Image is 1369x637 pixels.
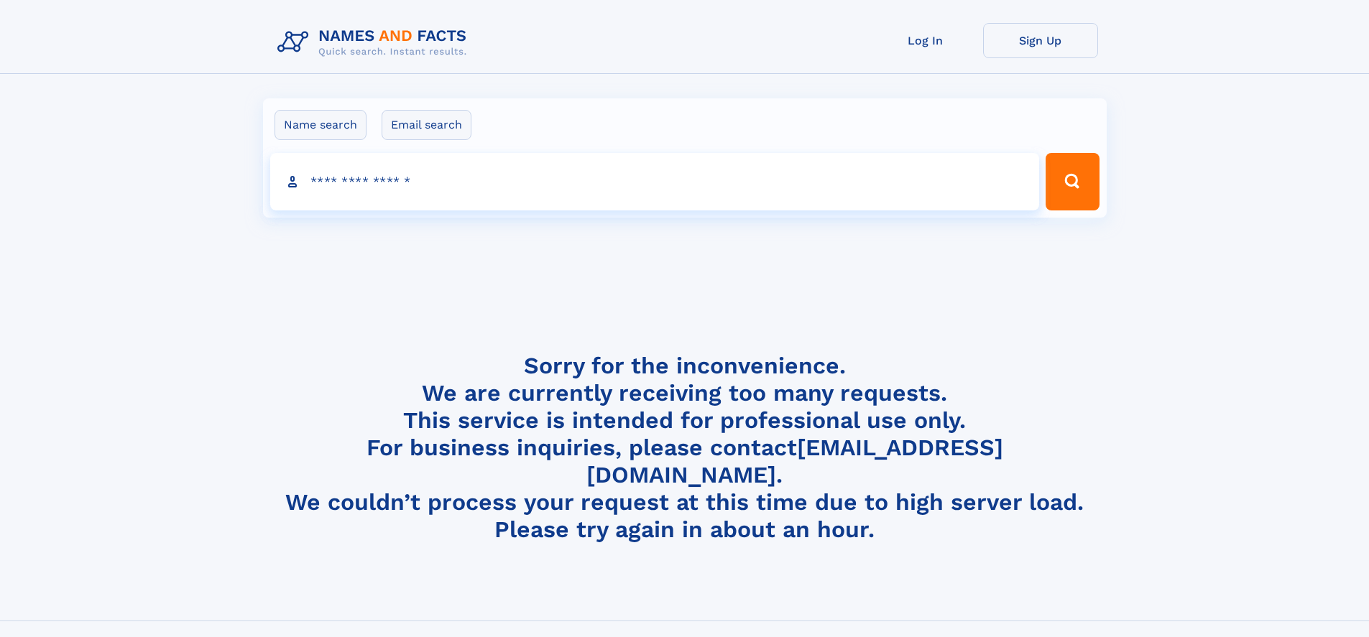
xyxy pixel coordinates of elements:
[586,434,1003,488] a: [EMAIL_ADDRESS][DOMAIN_NAME]
[983,23,1098,58] a: Sign Up
[1046,153,1099,210] button: Search Button
[868,23,983,58] a: Log In
[382,110,471,140] label: Email search
[270,153,1040,210] input: search input
[272,23,479,62] img: Logo Names and Facts
[275,110,367,140] label: Name search
[272,352,1098,544] h4: Sorry for the inconvenience. We are currently receiving too many requests. This service is intend...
